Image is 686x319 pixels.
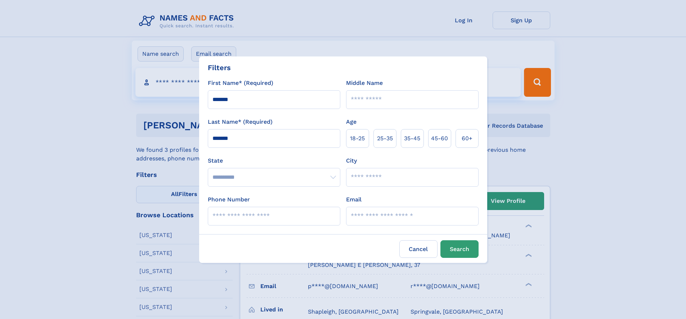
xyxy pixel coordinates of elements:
[208,156,340,165] label: State
[346,195,362,204] label: Email
[431,134,448,143] span: 45‑60
[208,62,231,73] div: Filters
[346,118,357,126] label: Age
[346,79,383,87] label: Middle Name
[208,79,273,87] label: First Name* (Required)
[346,156,357,165] label: City
[440,240,479,258] button: Search
[404,134,420,143] span: 35‑45
[462,134,472,143] span: 60+
[377,134,393,143] span: 25‑35
[399,240,438,258] label: Cancel
[208,118,273,126] label: Last Name* (Required)
[350,134,365,143] span: 18‑25
[208,195,250,204] label: Phone Number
